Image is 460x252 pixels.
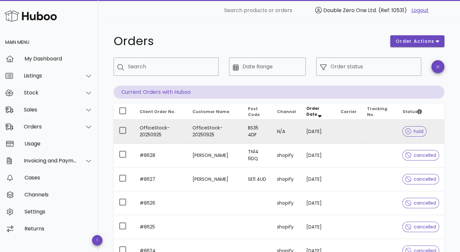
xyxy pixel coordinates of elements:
[24,209,93,215] div: Settings
[187,143,243,167] td: [PERSON_NAME]
[306,106,319,117] span: Order Date
[24,56,93,62] div: My Dashboard
[192,109,229,114] span: Customer Name
[24,90,77,96] div: Stock
[405,153,436,158] span: cancelled
[405,177,436,181] span: cancelled
[271,104,301,120] th: Channel
[242,120,271,143] td: BS35 4DF
[24,192,93,198] div: Channels
[390,35,444,47] button: order actions
[187,104,243,120] th: Customer Name
[277,109,296,114] span: Channel
[114,35,382,47] h1: Orders
[24,124,77,130] div: Orders
[323,7,377,14] span: Double Zero One Ltd.
[187,167,243,191] td: [PERSON_NAME]
[301,143,335,167] td: [DATE]
[397,104,444,120] th: Status
[405,129,423,134] span: hold
[134,120,187,143] td: OfficeStock-20250925
[301,191,335,215] td: [DATE]
[5,9,57,23] img: Huboo Logo
[378,7,407,14] span: (Ref: 10531)
[395,38,435,45] span: order actions
[24,175,93,181] div: Cases
[271,215,301,239] td: shopify
[335,104,362,120] th: Carrier
[242,167,271,191] td: SE11 4UD
[301,120,335,143] td: [DATE]
[301,215,335,239] td: [DATE]
[140,109,176,114] span: Client Order No.
[362,104,397,120] th: Tracking No.
[411,7,429,14] a: Logout
[271,167,301,191] td: shopify
[271,120,301,143] td: N/A
[24,141,93,147] div: Usage
[134,104,187,120] th: Client Order No.
[24,226,93,232] div: Returns
[402,109,422,114] span: Status
[134,191,187,215] td: #8626
[134,143,187,167] td: #8628
[114,86,444,99] p: Current Orders with Huboo
[242,104,271,120] th: Post Code
[134,215,187,239] td: #8625
[271,143,301,167] td: shopify
[405,201,436,205] span: cancelled
[242,143,271,167] td: TN14 6DQ
[405,225,436,229] span: cancelled
[24,107,77,113] div: Sales
[367,106,387,117] span: Tracking No.
[24,158,77,164] div: Invoicing and Payments
[301,104,335,120] th: Order Date: Sorted descending. Activate to remove sorting.
[271,191,301,215] td: shopify
[24,73,77,79] div: Listings
[341,109,357,114] span: Carrier
[301,167,335,191] td: [DATE]
[248,106,259,117] span: Post Code
[134,167,187,191] td: #8627
[187,120,243,143] td: OfficeStock-20250925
